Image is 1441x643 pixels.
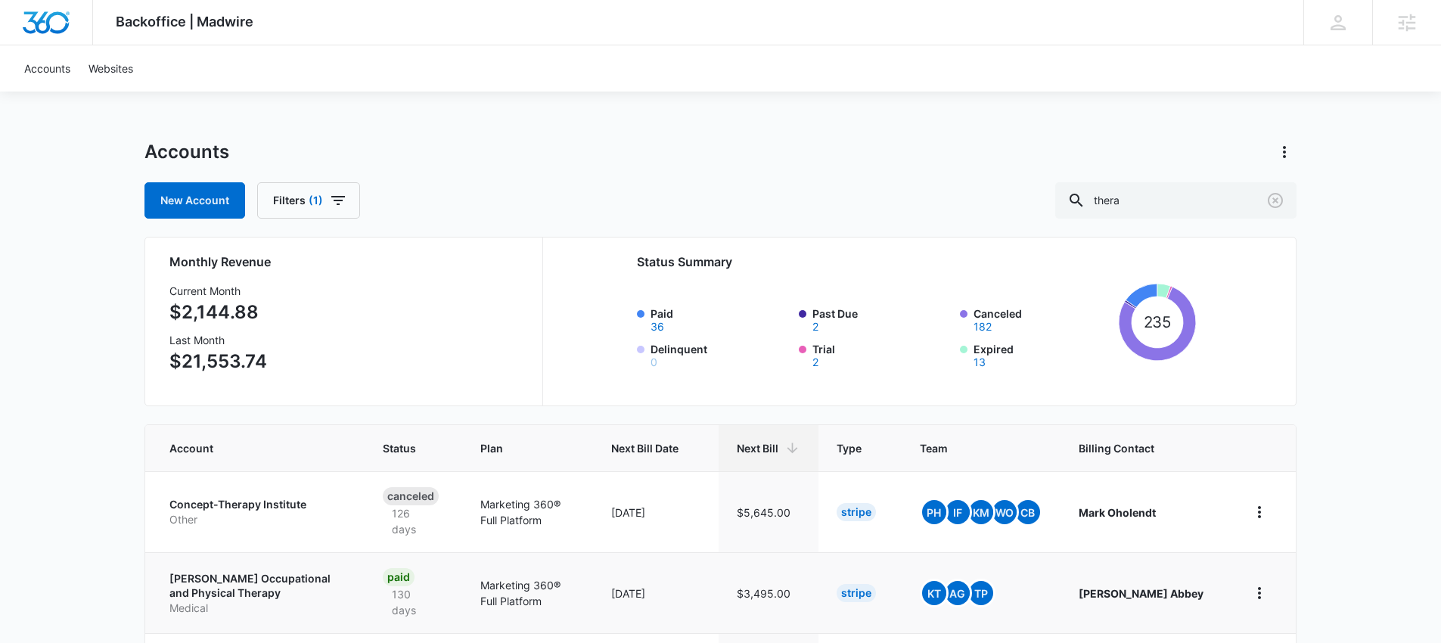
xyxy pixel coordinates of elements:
[1247,500,1272,524] button: home
[169,253,524,271] h2: Monthly Revenue
[257,182,360,219] button: Filters(1)
[1143,312,1171,331] tspan: 235
[169,571,346,601] p: [PERSON_NAME] Occupational and Physical Therapy
[169,440,325,456] span: Account
[169,512,346,527] p: Other
[946,500,970,524] span: IF
[611,440,679,456] span: Next Bill Date
[1079,587,1203,600] strong: [PERSON_NAME] Abbey
[651,341,790,368] label: Delinquent
[837,440,862,456] span: Type
[169,348,267,375] p: $21,553.74
[1016,500,1040,524] span: CB
[969,581,993,605] span: TP
[946,581,970,605] span: AG
[812,321,818,332] button: Past Due
[480,577,575,609] p: Marketing 360® Full Platform
[974,306,1113,332] label: Canceled
[719,471,818,552] td: $5,645.00
[309,195,323,206] span: (1)
[383,568,415,586] div: Paid
[651,306,790,332] label: Paid
[837,503,876,521] div: Stripe
[169,283,267,299] h3: Current Month
[1079,506,1156,519] strong: Mark Oholendt
[480,440,575,456] span: Plan
[974,341,1113,368] label: Expired
[812,306,952,332] label: Past Due
[480,496,575,528] p: Marketing 360® Full Platform
[383,586,443,618] p: 130 days
[116,14,253,30] span: Backoffice | Madwire
[969,500,993,524] span: KM
[144,182,245,219] a: New Account
[992,500,1017,524] span: WO
[169,332,267,348] h3: Last Month
[1247,581,1272,605] button: home
[922,581,946,605] span: KT
[1079,440,1211,456] span: Billing Contact
[812,341,952,368] label: Trial
[812,357,818,368] button: Trial
[169,571,346,616] a: [PERSON_NAME] Occupational and Physical TherapyMedical
[920,440,1020,456] span: Team
[593,552,719,633] td: [DATE]
[1055,182,1297,219] input: Search
[737,440,778,456] span: Next Bill
[719,552,818,633] td: $3,495.00
[383,487,439,505] div: Canceled
[1263,188,1287,213] button: Clear
[651,321,664,332] button: Paid
[383,440,421,456] span: Status
[169,497,346,527] a: Concept-Therapy InstituteOther
[922,500,946,524] span: PH
[15,45,79,92] a: Accounts
[383,505,443,537] p: 126 days
[593,471,719,552] td: [DATE]
[637,253,1196,271] h2: Status Summary
[169,601,346,616] p: Medical
[169,497,346,512] p: Concept-Therapy Institute
[837,584,876,602] div: Stripe
[974,357,986,368] button: Expired
[144,141,229,163] h1: Accounts
[1272,140,1297,164] button: Actions
[169,299,267,326] p: $2,144.88
[974,321,992,332] button: Canceled
[79,45,142,92] a: Websites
